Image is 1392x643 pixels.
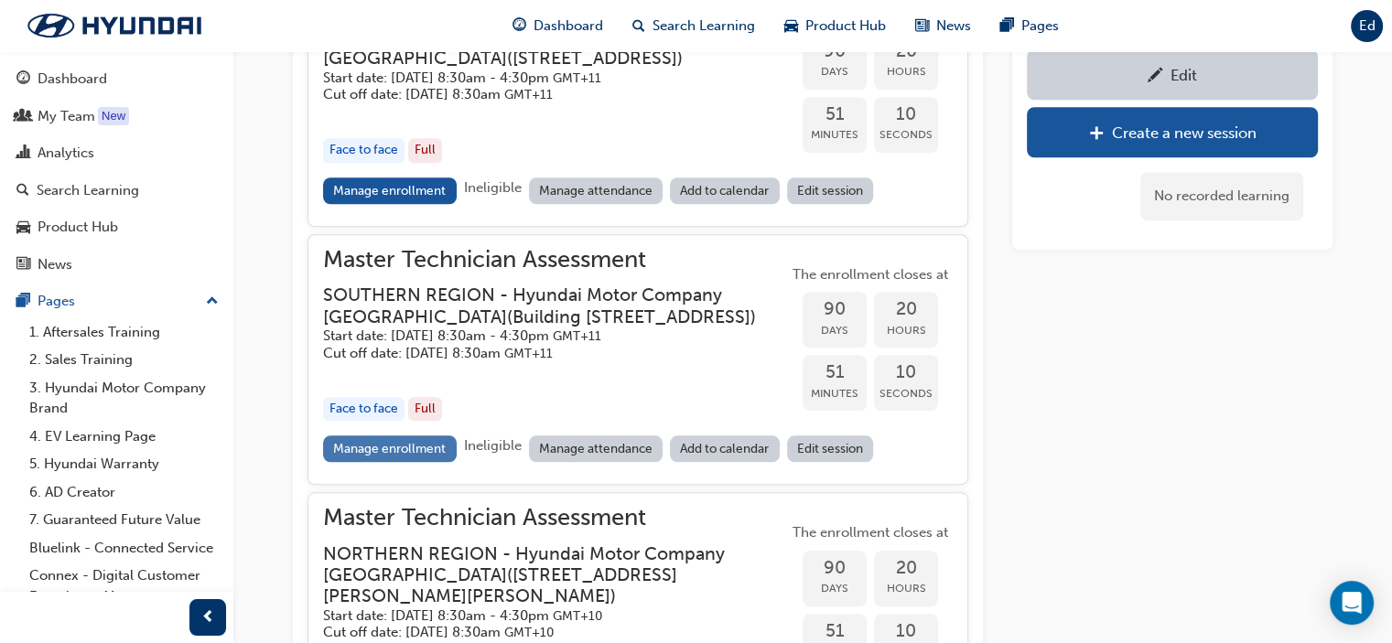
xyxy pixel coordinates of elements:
a: My Team [7,100,226,134]
span: Ineligible [464,437,522,454]
div: My Team [38,106,95,127]
div: Tooltip anchor [98,107,129,125]
span: Minutes [803,124,867,145]
a: Manage attendance [529,435,664,462]
a: Edit [1027,49,1318,100]
a: 1. Aftersales Training [22,318,226,347]
button: DashboardMy TeamAnalyticsSearch LearningProduct HubNews [7,59,226,284]
h5: Cut off date: [DATE] 8:30am [323,86,759,103]
span: Days [803,61,867,82]
a: Manage attendance [529,177,664,204]
span: 51 [803,621,867,642]
a: pages-iconPages [986,7,1074,45]
span: car-icon [784,15,798,38]
a: Connex - Digital Customer Experience Management [22,562,226,610]
span: Australian Eastern Standard Time GMT+10 [504,625,554,640]
span: Master Technician Assessment [323,508,788,529]
span: Australian Eastern Daylight Time GMT+11 [553,70,601,86]
span: chart-icon [16,145,30,162]
div: Product Hub [38,217,118,238]
div: Pages [38,291,75,312]
span: pencil-icon [1148,68,1163,86]
div: Open Intercom Messenger [1330,581,1374,625]
span: people-icon [16,109,30,125]
span: Australian Eastern Daylight Time GMT+11 [553,328,601,344]
span: guage-icon [16,71,30,88]
span: news-icon [915,15,929,38]
span: Product Hub [805,16,886,37]
span: Australian Eastern Daylight Time GMT+11 [504,346,553,361]
div: Full [408,397,442,422]
span: Pages [1021,16,1059,37]
span: Hours [874,61,938,82]
span: Days [803,578,867,599]
span: plus-icon [1089,125,1105,144]
span: Hours [874,320,938,341]
span: Dashboard [534,16,603,37]
span: 10 [874,362,938,383]
span: up-icon [206,290,219,314]
a: 3. Hyundai Motor Company Brand [22,374,226,423]
span: guage-icon [513,15,526,38]
h5: Cut off date: [DATE] 8:30am [323,345,759,362]
span: Master Technician Assessment [323,250,788,271]
a: Product Hub [7,210,226,244]
span: news-icon [16,257,30,273]
span: search-icon [632,15,645,38]
span: prev-icon [201,606,215,629]
button: Ed [1351,10,1383,42]
span: pages-icon [1000,15,1014,38]
div: Edit [1171,66,1197,84]
a: Add to calendar [670,177,780,204]
div: No recorded learning [1140,172,1303,220]
button: Pages [7,284,226,318]
div: Dashboard [38,69,107,90]
span: Days [803,320,867,341]
div: Face to face [323,397,405,422]
span: Seconds [874,383,938,404]
a: guage-iconDashboard [498,7,618,45]
a: Add to calendar [670,435,780,462]
span: News [936,16,971,37]
span: 51 [803,362,867,383]
a: 7. Guaranteed Future Value [22,506,226,534]
h5: Cut off date: [DATE] 8:30am [323,624,759,641]
a: Manage enrollment [323,435,457,462]
span: Hours [874,578,938,599]
a: Dashboard [7,62,226,96]
span: search-icon [16,183,29,199]
a: Search Learning [7,174,226,208]
span: Ed [1359,16,1376,37]
h5: Start date: [DATE] 8:30am - 4:30pm [323,327,759,345]
span: 90 [803,558,867,579]
div: Search Learning [37,180,139,201]
div: Create a new session [1112,123,1257,142]
span: Seconds [874,124,938,145]
div: Face to face [323,138,405,163]
div: Full [408,138,442,163]
span: 51 [803,104,867,125]
a: car-iconProduct Hub [770,7,901,45]
span: Search Learning [653,16,755,37]
a: Create a new session [1027,107,1318,157]
span: Australian Eastern Daylight Time GMT+11 [504,87,553,102]
a: 4. EV Learning Page [22,423,226,451]
a: Edit session [787,435,874,462]
span: Ineligible [464,179,522,196]
span: car-icon [16,220,30,236]
a: 2. Sales Training [22,346,226,374]
a: Analytics [7,136,226,170]
h5: Start date: [DATE] 8:30am - 4:30pm [323,607,759,625]
h3: NORTHERN REGION - Hyundai Motor Company [GEOGRAPHIC_DATA] ( [STREET_ADDRESS][PERSON_NAME][PERSON_... [323,543,759,607]
span: The enrollment closes at [788,264,953,285]
a: Trak [9,6,220,45]
a: Edit session [787,177,874,204]
span: 10 [874,621,938,642]
a: 5. Hyundai Warranty [22,450,226,478]
a: news-iconNews [901,7,986,45]
span: The enrollment closes at [788,522,953,543]
a: 6. AD Creator [22,478,226,507]
h3: SOUTHERN REGION - Hyundai Motor Company [GEOGRAPHIC_DATA] ( Building [STREET_ADDRESS] ) [323,284,759,327]
span: pages-icon [16,294,30,310]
